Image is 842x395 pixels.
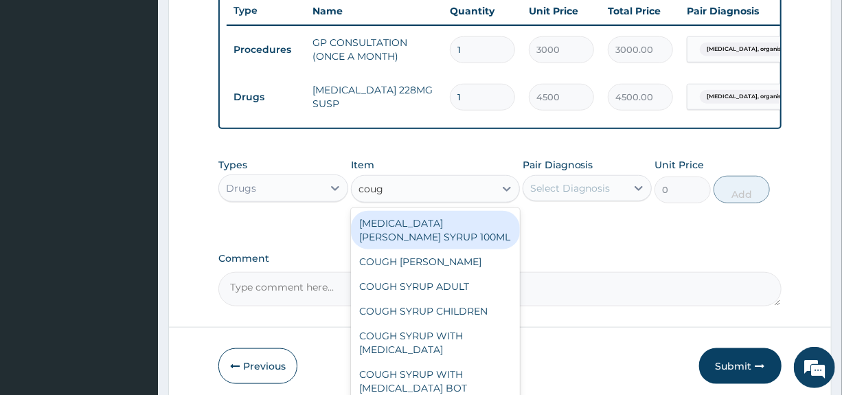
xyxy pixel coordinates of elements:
label: Pair Diagnosis [523,158,593,172]
div: [MEDICAL_DATA][PERSON_NAME] SYRUP 100ML [351,211,520,249]
div: COUGH SYRUP CHILDREN [351,299,520,324]
label: Unit Price [655,158,704,172]
label: Item [351,158,374,172]
div: Chat with us now [71,77,231,95]
div: Drugs [226,181,256,195]
div: COUGH SYRUP ADULT [351,274,520,299]
textarea: Type your message and hit 'Enter' [7,256,262,304]
div: Select Diagnosis [530,181,611,195]
label: Comment [218,253,781,264]
td: [MEDICAL_DATA] 228MG SUSP [306,76,443,117]
div: COUGH SYRUP WITH [MEDICAL_DATA] [351,324,520,362]
button: Submit [699,348,782,384]
img: d_794563401_company_1708531726252_794563401 [25,69,56,103]
td: Drugs [227,84,306,110]
td: Procedures [227,37,306,63]
span: We're online! [80,113,190,252]
div: Minimize live chat window [225,7,258,40]
td: GP CONSULTATION (ONCE A MONTH) [306,29,443,70]
div: COUGH [PERSON_NAME] [351,249,520,274]
button: Add [714,176,770,203]
span: [MEDICAL_DATA], organism unspecifie... [700,90,827,104]
button: Previous [218,348,297,384]
label: Types [218,159,247,171]
span: [MEDICAL_DATA], organism unspecifie... [700,43,827,56]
